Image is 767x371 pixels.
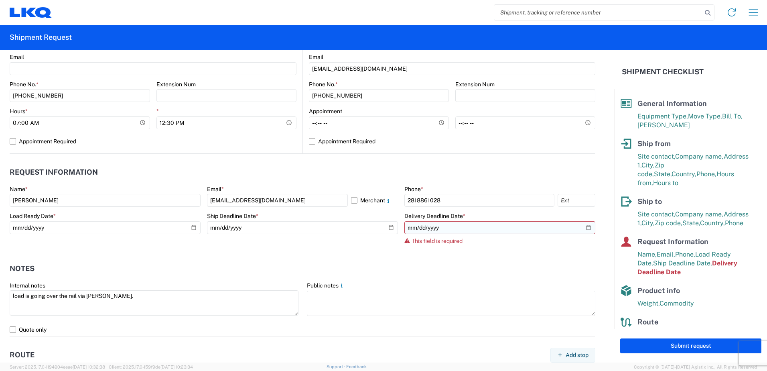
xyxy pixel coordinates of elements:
label: Appointment [309,108,342,115]
span: Site contact, [637,153,675,160]
span: Ship Deadline Date, [653,259,712,267]
label: Delivery Deadline Date [404,212,465,220]
label: Appointment Required [309,135,595,148]
label: Email [10,53,24,61]
label: Phone [404,185,423,193]
span: Request Information [637,237,708,246]
span: Product info [637,286,680,295]
button: Submit request [620,338,761,353]
button: Add stop [550,348,595,363]
label: Name [10,185,28,193]
span: Ship to [637,197,662,206]
label: Hours [10,108,28,115]
h2: Notes [10,265,34,273]
span: Phone, [675,251,695,258]
span: City, [641,219,655,227]
span: City, [641,161,655,169]
h2: Shipment Checklist [622,67,704,77]
span: Name, [637,251,657,258]
span: Route [637,318,658,326]
h2: Route [10,351,34,359]
span: Add stop [566,351,588,359]
span: [DATE] 10:23:34 [160,365,193,369]
h2: Request Information [10,168,98,176]
label: Load Ready Date [10,212,56,220]
input: Ext [558,194,595,207]
label: Ship Deadline Date [207,212,258,220]
span: Zip code, [655,219,682,227]
span: Company name, [675,153,724,160]
a: Support [327,364,347,369]
span: Hours to [653,179,678,187]
span: Commodity [659,300,694,307]
span: Client: 2025.17.0-159f9de [109,365,193,369]
span: [DATE] 10:32:38 [73,365,105,369]
span: Bill To, [722,112,743,120]
span: Server: 2025.17.0-1194904eeae [10,365,105,369]
span: Email, [657,251,675,258]
label: Email [207,185,224,193]
h2: Shipment Request [10,33,72,42]
span: State, [682,219,700,227]
label: Phone No. [10,81,39,88]
span: General Information [637,99,707,108]
span: Site contact, [637,210,675,218]
span: Equipment Type, [637,112,688,120]
label: Merchant [351,194,398,207]
label: Appointment Required [10,135,296,148]
span: Weight, [637,300,659,307]
span: This field is required [412,238,463,244]
span: Move Type, [688,112,722,120]
span: State, [654,170,672,178]
label: Extension Num [455,81,495,88]
label: Internal notes [10,282,45,289]
span: Company name, [675,210,724,218]
label: Public notes [307,282,345,289]
span: Phone [725,219,743,227]
label: Email [309,53,323,61]
span: [PERSON_NAME] [637,121,690,129]
label: Extension Num [156,81,196,88]
label: Quote only [10,323,595,336]
span: Copyright © [DATE]-[DATE] Agistix Inc., All Rights Reserved [634,363,757,371]
a: Feedback [346,364,367,369]
label: Phone No. [309,81,338,88]
span: Country, [700,219,725,227]
input: Shipment, tracking or reference number [494,5,702,20]
span: Phone, [696,170,716,178]
span: Country, [672,170,696,178]
span: Ship from [637,139,671,148]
